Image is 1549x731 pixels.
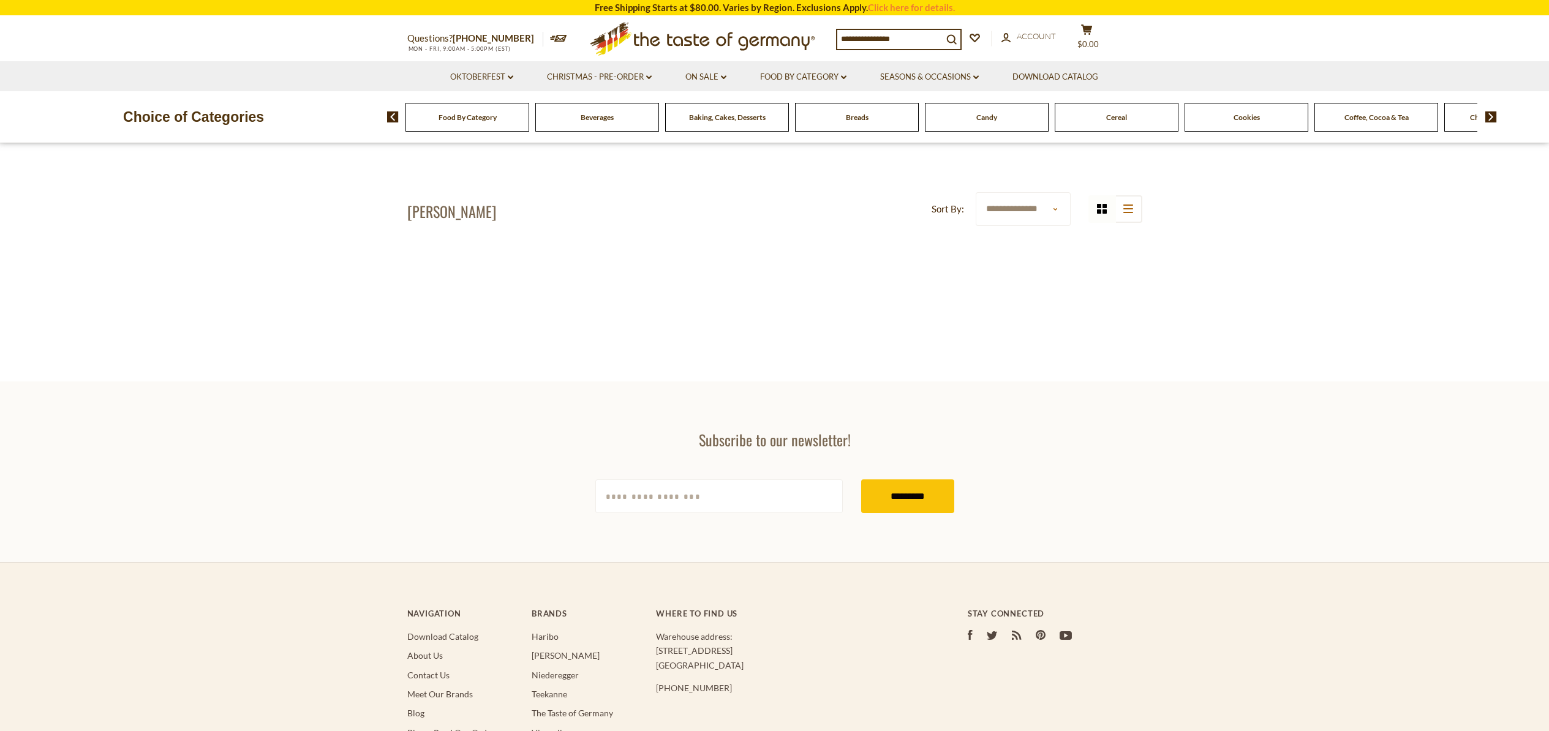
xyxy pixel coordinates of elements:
[976,113,997,122] a: Candy
[868,2,955,13] a: Click here for details.
[932,201,964,217] label: Sort By:
[407,202,496,220] h1: [PERSON_NAME]
[656,609,918,618] h4: Where to find us
[1001,30,1056,43] a: Account
[1017,31,1056,41] span: Account
[547,70,652,84] a: Christmas - PRE-ORDER
[1069,24,1106,54] button: $0.00
[450,70,513,84] a: Oktoberfest
[1485,111,1497,122] img: next arrow
[1012,70,1098,84] a: Download Catalog
[656,629,918,672] p: Warehouse address: [STREET_ADDRESS] [GEOGRAPHIC_DATA]
[407,650,443,661] a: About Us
[595,430,954,449] h3: Subscribe to our newsletter!
[685,70,726,84] a: On Sale
[1344,113,1409,122] a: Coffee, Cocoa & Tea
[407,689,473,699] a: Meet Our Brands
[532,689,567,699] a: Teekanne
[407,45,511,52] span: MON - FRI, 9:00AM - 5:00PM (EST)
[656,681,918,695] p: [PHONE_NUMBER]
[846,113,869,122] a: Breads
[407,631,478,642] a: Download Catalog
[453,32,534,43] a: [PHONE_NUMBER]
[532,631,559,642] a: Haribo
[1077,39,1099,49] span: $0.00
[407,31,543,47] p: Questions?
[407,708,424,718] a: Blog
[387,111,399,122] img: previous arrow
[1234,113,1260,122] a: Cookies
[532,708,613,718] a: The Taste of Germany
[407,609,519,618] h4: Navigation
[968,609,1142,618] h4: Stay Connected
[760,70,846,84] a: Food By Category
[689,113,766,122] a: Baking, Cakes, Desserts
[880,70,979,84] a: Seasons & Occasions
[1106,113,1127,122] a: Cereal
[581,113,614,122] a: Beverages
[532,650,600,661] a: [PERSON_NAME]
[532,609,644,618] h4: Brands
[439,113,497,122] a: Food By Category
[1470,113,1543,122] a: Chocolate & Marzipan
[407,670,450,680] a: Contact Us
[532,670,579,680] a: Niederegger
